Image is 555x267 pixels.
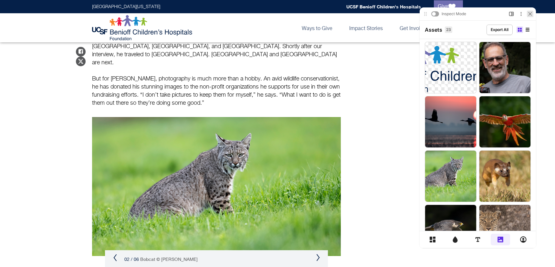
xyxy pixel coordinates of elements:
button: Export All [77,25,103,35]
a: Impact Stories [344,13,388,42]
a: [GEOGRAPHIC_DATA][US_STATE] [92,5,160,9]
img: Bobcat by Corey Raffel [92,117,341,256]
h3: Assets [16,26,36,33]
button: Next [316,254,320,262]
span: Export All [81,27,99,33]
small: Bobcat © [PERSON_NAME] [140,257,198,262]
a: Ways to Give [297,13,338,42]
p: But for [PERSON_NAME], photography is much more than a hobby. An avid wildlife conservationist, h... [92,75,341,107]
a: UCSF Benioff Children's Hospitals [346,4,421,9]
a: Get Involved [394,13,434,42]
p: Inspect Mode [32,11,57,17]
span: 02 / 06 [124,257,139,262]
img: Logo for UCSF Benioff Children's Hospitals Foundation [92,15,194,41]
button: Previous [113,254,117,262]
div: 23 [36,27,43,33]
